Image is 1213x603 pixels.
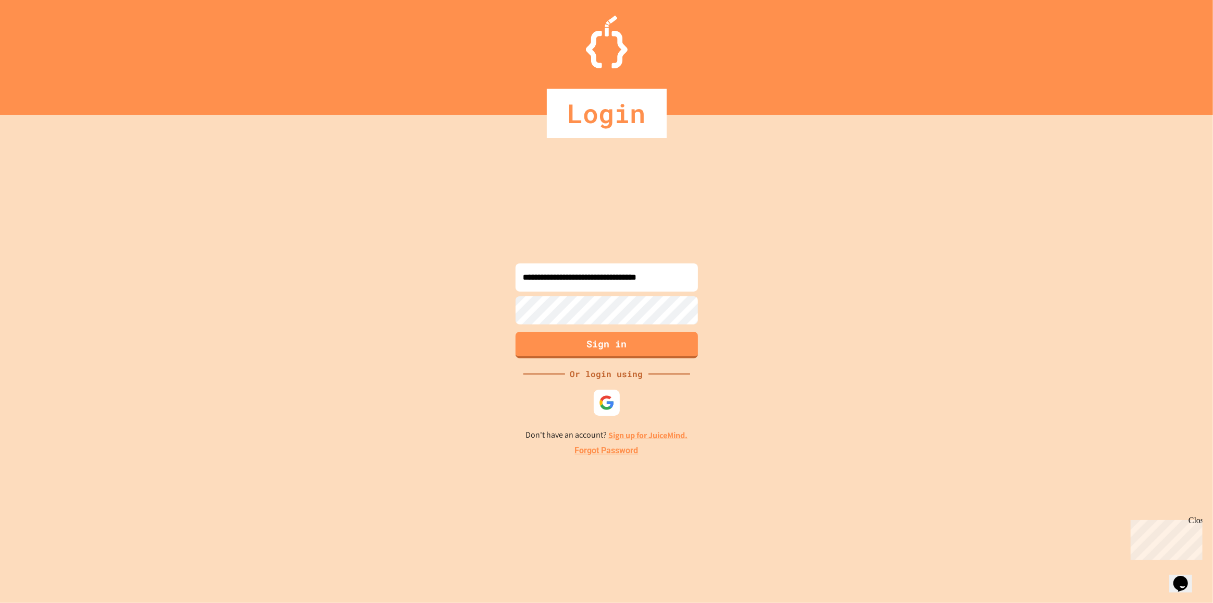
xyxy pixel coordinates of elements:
[608,430,688,441] a: Sign up for JuiceMind.
[525,429,688,442] p: Don't have an account?
[4,4,72,66] div: Chat with us now!Close
[575,444,639,457] a: Forgot Password
[516,332,698,358] button: Sign in
[1169,561,1203,593] iframe: chat widget
[1126,516,1203,560] iframe: chat widget
[547,89,667,138] div: Login
[586,16,628,68] img: Logo.svg
[565,368,648,380] div: Or login using
[599,395,615,411] img: google-icon.svg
